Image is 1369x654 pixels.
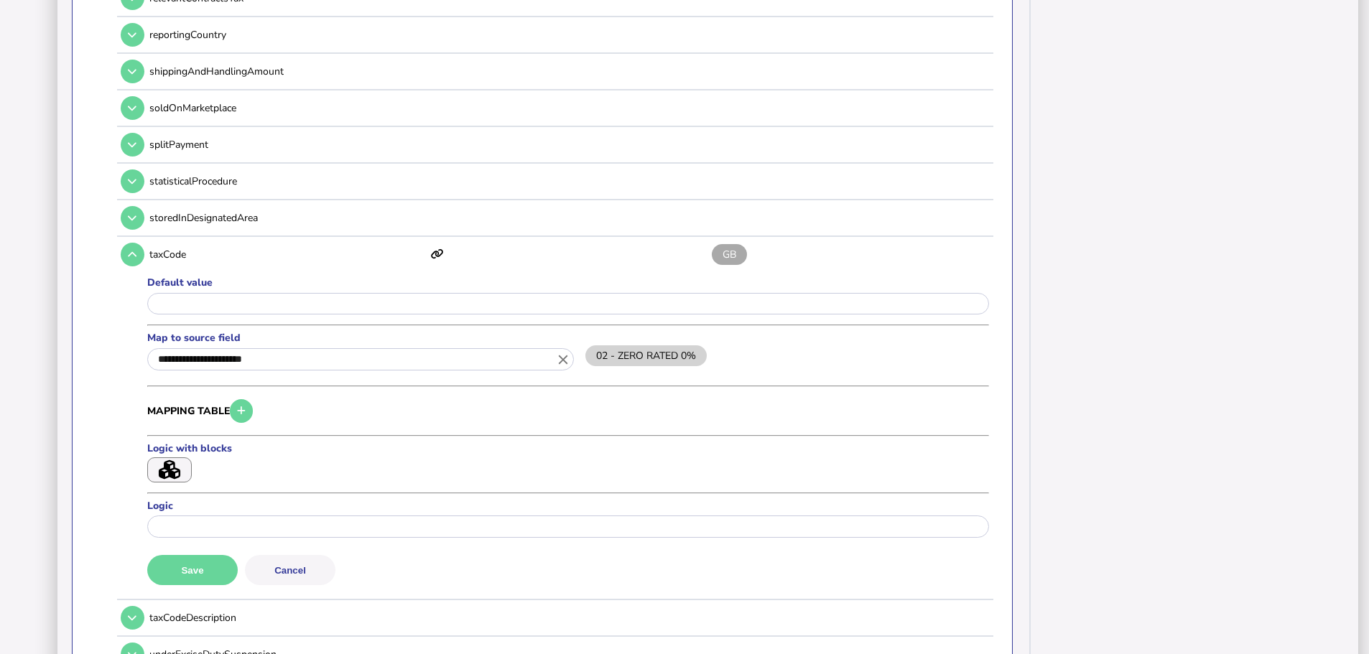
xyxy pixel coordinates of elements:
p: taxCode [149,248,426,261]
i: This item has mappings defined [431,249,444,259]
p: reportingCountry [149,28,426,42]
p: splitPayment [149,138,426,151]
button: Open [121,23,144,47]
button: Open [121,96,144,120]
p: shippingAndHandlingAmount [149,65,426,78]
p: storedInDesignatedArea [149,211,426,225]
h3: Mapping table [147,397,989,425]
button: Open [121,606,144,630]
label: Map to source field [147,331,578,345]
button: Open [121,206,144,230]
label: Logic [147,499,989,513]
label: 02 - ZERO RATED 0% [585,345,707,366]
p: statisticalProcedure [149,174,426,188]
button: Open [121,60,144,83]
label: Logic with blocks [147,442,269,455]
p: taxCodeDescription [149,611,426,625]
label: Default value [147,276,989,289]
button: Open [121,243,144,266]
button: Cancel [245,555,335,585]
button: Open [121,169,144,193]
button: Open [121,133,144,157]
span: GB [712,244,747,265]
p: soldOnMarketplace [149,101,426,115]
button: Save [147,555,238,585]
i: Close [555,352,571,368]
